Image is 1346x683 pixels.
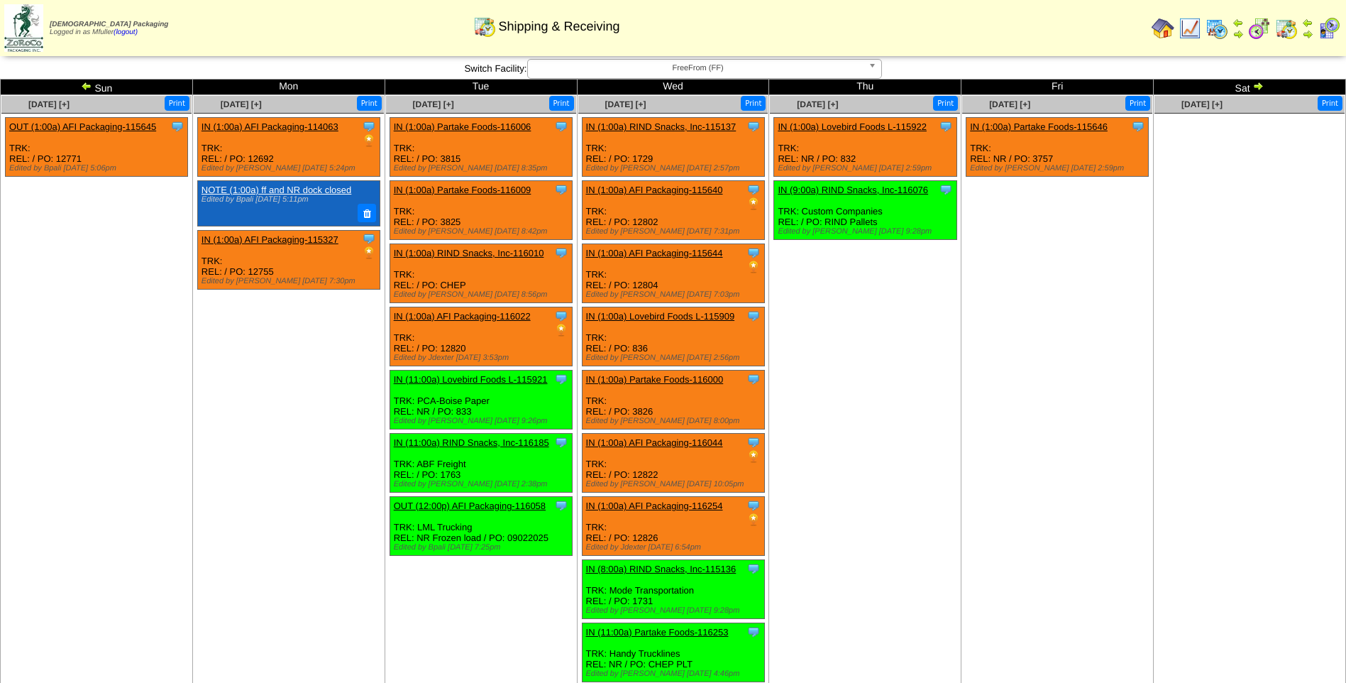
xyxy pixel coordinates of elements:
[586,164,764,173] div: Edited by [PERSON_NAME] [DATE] 2:57pm
[970,164,1148,173] div: Edited by [PERSON_NAME] [DATE] 2:59pm
[582,371,764,430] div: TRK: REL: / PO: 3826
[586,627,729,638] a: IN (11:00a) Partake Foods-116253
[1318,17,1340,40] img: calendarcustomer.gif
[358,204,376,222] button: Delete Note
[394,311,531,322] a: IN (1:00a) AFI Packaging-116022
[586,480,764,488] div: Edited by [PERSON_NAME] [DATE] 10:05pm
[554,323,568,337] img: PO
[582,307,764,366] div: TRK: REL: / PO: 836
[221,99,262,109] a: [DATE] [+]
[202,121,338,132] a: IN (1:00a) AFI Packaging-114063
[534,60,863,77] span: FreeFrom (FF)
[966,118,1149,177] div: TRK: REL: NR / PO: 3757
[1252,80,1264,92] img: arrowright.gif
[362,246,376,260] img: PO
[746,449,761,464] img: PO
[605,99,646,109] span: [DATE] [+]
[746,246,761,260] img: Tooltip
[394,437,549,448] a: IN (11:00a) RIND Snacks, Inc-116185
[4,4,43,52] img: zoroco-logo-small.webp
[586,543,764,552] div: Edited by Jdexter [DATE] 6:54pm
[192,80,385,95] td: Mon
[586,670,764,678] div: Edited by [PERSON_NAME] [DATE] 4:46pm
[394,374,548,385] a: IN (11:00a) Lovebird Foods L-115921
[582,434,764,493] div: TRK: REL: / PO: 12822
[582,560,764,619] div: TRK: Mode Transportation REL: / PO: 1731
[989,99,1030,109] a: [DATE] [+]
[390,244,572,303] div: TRK: REL: / PO: CHEP
[390,118,572,177] div: TRK: REL: / PO: 3815
[586,311,735,322] a: IN (1:00a) Lovebird Foods L-115909
[1152,17,1174,40] img: home.gif
[1181,99,1223,109] span: [DATE] [+]
[390,371,572,430] div: TRK: PCA-Boise Paper REL: NR / PO: 833
[586,501,723,511] a: IN (1:00a) AFI Packaging-116254
[746,309,761,323] img: Tooltip
[586,354,764,362] div: Edited by [PERSON_NAME] [DATE] 2:56pm
[362,133,376,148] img: PO
[746,119,761,133] img: Tooltip
[1248,17,1271,40] img: calendarblend.gif
[394,354,572,362] div: Edited by Jdexter [DATE] 3:53pm
[778,121,927,132] a: IN (1:00a) Lovebird Foods L-115922
[9,121,156,132] a: OUT (1:00a) AFI Packaging-115645
[939,119,953,133] img: Tooltip
[81,80,92,92] img: arrowleft.gif
[390,434,572,493] div: TRK: ABF Freight REL: / PO: 1763
[577,80,769,95] td: Wed
[746,260,761,274] img: PO
[741,96,766,111] button: Print
[202,185,351,195] a: NOTE (1:00a) ff and NR dock closed
[586,121,737,132] a: IN (1:00a) RIND Snacks, Inc-115137
[197,118,380,177] div: TRK: REL: / PO: 12692
[202,195,373,204] div: Edited by Bpali [DATE] 5:11pm
[582,497,764,556] div: TRK: REL: / PO: 12826
[197,230,380,289] div: TRK: REL: / PO: 12755
[961,80,1154,95] td: Fri
[746,625,761,639] img: Tooltip
[778,227,956,236] div: Edited by [PERSON_NAME] [DATE] 9:28pm
[385,80,577,95] td: Tue
[554,246,568,260] img: Tooltip
[202,234,338,245] a: IN (1:00a) AFI Packaging-115327
[394,480,572,488] div: Edited by [PERSON_NAME] [DATE] 2:38pm
[586,185,723,195] a: IN (1:00a) AFI Packaging-115640
[394,290,572,299] div: Edited by [PERSON_NAME] [DATE] 8:56pm
[170,119,184,133] img: Tooltip
[1232,28,1244,40] img: arrowright.gif
[746,197,761,211] img: PO
[394,185,531,195] a: IN (1:00a) Partake Foods-116009
[1125,96,1150,111] button: Print
[413,99,454,109] a: [DATE] [+]
[114,28,138,36] a: (logout)
[394,543,572,552] div: Edited by Bpali [DATE] 7:25pm
[746,562,761,576] img: Tooltip
[1179,17,1201,40] img: line_graph.gif
[586,248,723,258] a: IN (1:00a) AFI Packaging-115644
[746,513,761,527] img: PO
[362,231,376,246] img: Tooltip
[746,372,761,386] img: Tooltip
[582,244,764,303] div: TRK: REL: / PO: 12804
[1,80,193,95] td: Sun
[746,498,761,513] img: Tooltip
[28,99,70,109] span: [DATE] [+]
[586,374,724,385] a: IN (1:00a) Partake Foods-116000
[586,564,737,574] a: IN (8:00a) RIND Snacks, Inc-115136
[582,118,764,177] div: TRK: REL: / PO: 1729
[390,181,572,240] div: TRK: REL: / PO: 3825
[202,164,380,173] div: Edited by [PERSON_NAME] [DATE] 5:24pm
[9,164,187,173] div: Edited by Bpali [DATE] 5:06pm
[586,290,764,299] div: Edited by [PERSON_NAME] [DATE] 7:03pm
[357,96,382,111] button: Print
[769,80,961,95] td: Thu
[394,501,546,511] a: OUT (12:00p) AFI Packaging-116058
[778,185,928,195] a: IN (9:00a) RIND Snacks, Inc-116076
[1232,17,1244,28] img: arrowleft.gif
[933,96,958,111] button: Print
[394,121,531,132] a: IN (1:00a) Partake Foods-116006
[394,248,544,258] a: IN (1:00a) RIND Snacks, Inc-116010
